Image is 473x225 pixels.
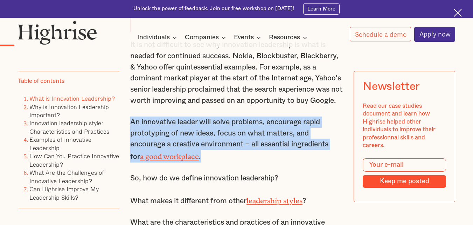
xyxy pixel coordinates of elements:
div: Companies [185,33,228,42]
img: Highrise logo [18,21,97,45]
a: What Are the Challenges of Innovative Leadership? [29,168,104,185]
a: Why is Innovation Leadership Important? [29,102,109,120]
p: It is not difficult to see why innovation leadership is what is needed for continued success. Nok... [130,39,343,106]
a: What is Innovation Leadership? [29,94,114,103]
div: Events [234,33,263,42]
a: Apply now [414,27,455,42]
div: Individuals [137,33,170,42]
div: Companies [185,33,219,42]
img: Cross icon [454,9,462,17]
div: Events [234,33,254,42]
div: Table of contents [18,78,64,85]
a: Learn More [303,3,340,15]
input: Keep me posted [363,176,446,188]
a: Can Highrise Improve My Leadership Skills? [29,184,99,202]
form: Modal Form [363,158,446,188]
div: Read our case studies document and learn how Highrise helped other individuals to improve their p... [363,102,446,150]
a: a good workplace [140,152,199,157]
a: How Can You Practice Innovative Leadership? [29,152,119,169]
p: An innovative leader will solve problems, encourage rapid prototyping of new ideas, focus on what... [130,117,343,163]
a: Examples of Innovative Leadership [29,135,91,153]
div: Newsletter [363,80,420,93]
a: Schedule a demo [350,27,411,41]
div: Resources [269,33,309,42]
p: What makes it different from other ? [130,194,343,207]
div: Individuals [137,33,179,42]
p: So, how do we define innovation leadership? [130,173,343,184]
a: leadership styles [246,197,302,201]
div: Resources [269,33,300,42]
a: Innovation leadership style: Characteristics and Practices [29,119,109,136]
div: Unlock the power of feedback. Join our free workshop on [DATE]! [133,5,294,12]
input: Your e-mail [363,158,446,172]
